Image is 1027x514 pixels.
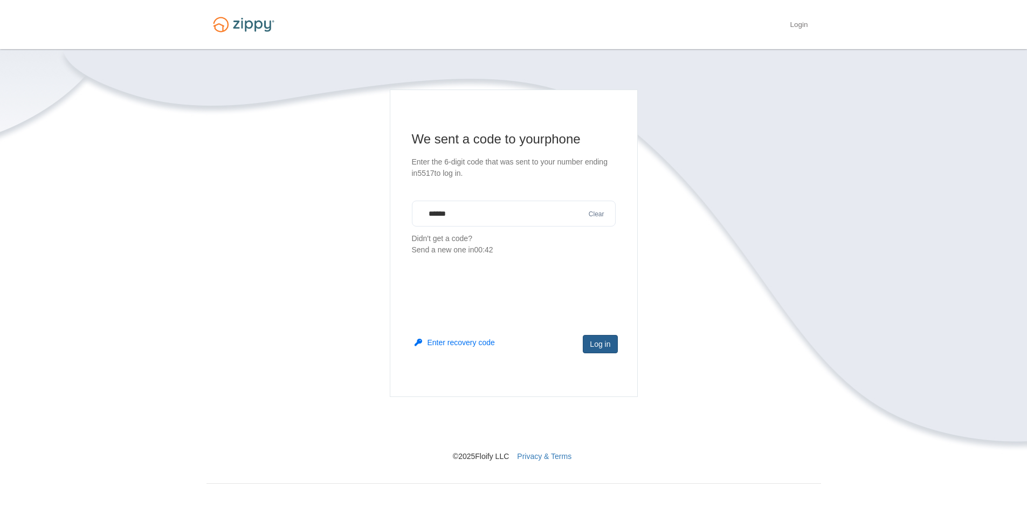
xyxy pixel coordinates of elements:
[412,131,616,148] h1: We sent a code to your phone
[415,337,495,348] button: Enter recovery code
[412,244,616,256] div: Send a new one in 00:42
[517,452,571,461] a: Privacy & Terms
[412,233,616,256] p: Didn't get a code?
[206,12,281,37] img: Logo
[585,209,608,220] button: Clear
[790,20,808,31] a: Login
[412,156,616,179] p: Enter the 6-digit code that was sent to your number ending in 5517 to log in.
[206,397,821,462] nav: © 2025 Floify LLC
[583,335,617,353] button: Log in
